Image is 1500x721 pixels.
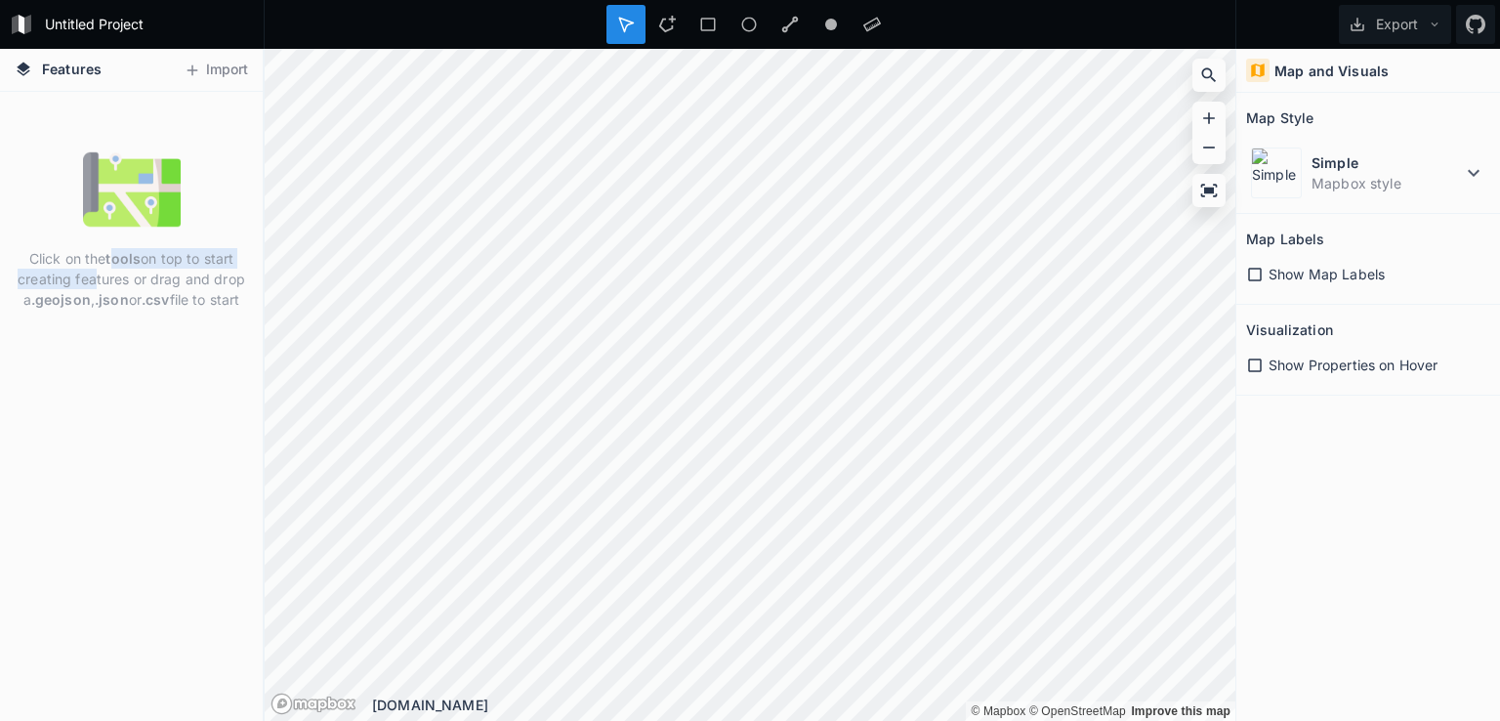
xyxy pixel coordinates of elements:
[95,291,129,308] strong: .json
[15,248,248,310] p: Click on the on top to start creating features or drag and drop a , or file to start
[83,141,181,238] img: empty
[271,693,356,715] a: Mapbox logo
[1312,173,1462,193] dd: Mapbox style
[1312,152,1462,173] dt: Simple
[1246,103,1313,133] h2: Map Style
[142,291,170,308] strong: .csv
[1131,704,1230,718] a: Map feedback
[42,59,102,79] span: Features
[971,704,1025,718] a: Mapbox
[1246,224,1324,254] h2: Map Labels
[1246,315,1333,345] h2: Visualization
[1029,704,1126,718] a: OpenStreetMap
[1274,61,1389,81] h4: Map and Visuals
[31,291,91,308] strong: .geojson
[105,250,141,267] strong: tools
[372,695,1235,715] div: [DOMAIN_NAME]
[174,55,258,86] button: Import
[1339,5,1451,44] button: Export
[1269,264,1385,284] span: Show Map Labels
[1251,148,1302,198] img: Simple
[1269,355,1437,375] span: Show Properties on Hover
